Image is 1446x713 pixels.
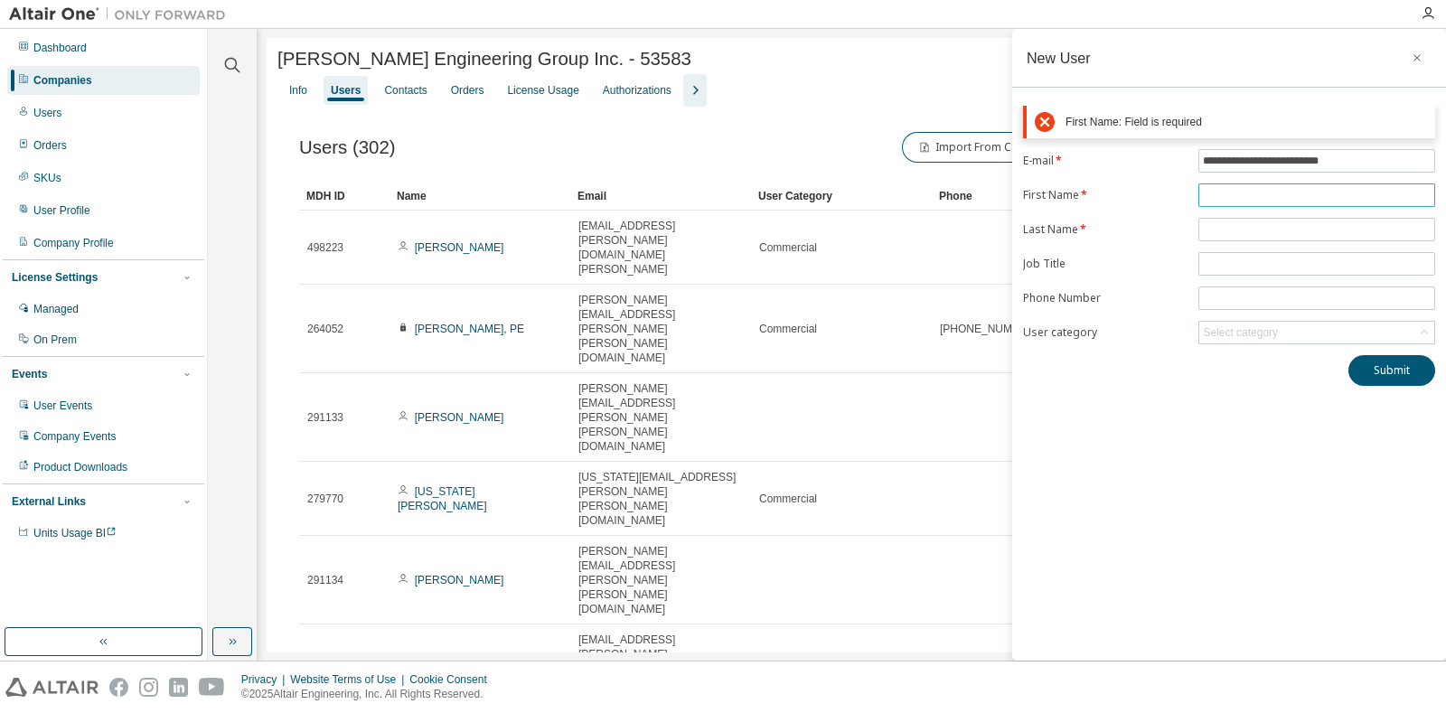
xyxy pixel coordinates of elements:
[33,429,116,444] div: Company Events
[415,323,524,335] a: [PERSON_NAME], PE
[578,633,743,690] span: [EMAIL_ADDRESS][PERSON_NAME][PERSON_NAME][DOMAIN_NAME]
[1027,51,1091,65] div: New User
[12,367,47,381] div: Events
[1023,291,1188,305] label: Phone Number
[1023,188,1188,202] label: First Name
[33,203,90,218] div: User Profile
[415,574,504,586] a: [PERSON_NAME]
[199,678,225,697] img: youtube.svg
[33,527,117,539] span: Units Usage BI
[33,460,127,474] div: Product Downloads
[306,182,382,211] div: MDH ID
[33,171,61,185] div: SKUs
[33,302,79,316] div: Managed
[9,5,235,23] img: Altair One
[33,399,92,413] div: User Events
[415,241,504,254] a: [PERSON_NAME]
[409,672,497,687] div: Cookie Consent
[109,678,128,697] img: facebook.svg
[603,83,671,98] div: Authorizations
[241,687,498,702] p: © 2025 Altair Engineering, Inc. All Rights Reserved.
[1348,355,1435,386] button: Submit
[5,678,99,697] img: altair_logo.svg
[507,83,578,98] div: License Usage
[290,672,409,687] div: Website Terms of Use
[331,83,361,98] div: Users
[33,41,87,55] div: Dashboard
[33,138,67,153] div: Orders
[307,573,343,587] span: 291134
[1066,116,1427,129] div: First Name: Field is required
[33,73,92,88] div: Companies
[33,106,61,120] div: Users
[12,270,98,285] div: License Settings
[307,322,343,336] span: 264052
[759,240,817,255] span: Commercial
[1023,325,1188,340] label: User category
[277,49,691,70] span: [PERSON_NAME] Engineering Group Inc. - 53583
[451,83,484,98] div: Orders
[307,410,343,425] span: 291133
[299,137,396,158] span: Users (302)
[1023,222,1188,237] label: Last Name
[759,492,817,506] span: Commercial
[578,470,743,528] span: [US_STATE][EMAIL_ADDRESS][PERSON_NAME][PERSON_NAME][DOMAIN_NAME]
[384,83,427,98] div: Contacts
[307,240,343,255] span: 498223
[578,293,743,365] span: [PERSON_NAME][EMAIL_ADDRESS][PERSON_NAME][PERSON_NAME][DOMAIN_NAME]
[12,494,86,509] div: External Links
[139,678,158,697] img: instagram.svg
[1023,257,1188,271] label: Job Title
[33,333,77,347] div: On Prem
[1203,325,1278,340] div: Select category
[758,182,925,211] div: User Category
[307,492,343,506] span: 279770
[759,322,817,336] span: Commercial
[169,678,188,697] img: linkedin.svg
[1023,154,1188,168] label: E-mail
[397,182,563,211] div: Name
[939,182,1105,211] div: Phone
[241,672,290,687] div: Privacy
[577,182,744,211] div: Email
[1199,322,1434,343] div: Select category
[415,411,504,424] a: [PERSON_NAME]
[902,132,1039,163] button: Import From CSV
[398,485,487,512] a: [US_STATE][PERSON_NAME]
[33,236,114,250] div: Company Profile
[578,219,743,277] span: [EMAIL_ADDRESS][PERSON_NAME][DOMAIN_NAME][PERSON_NAME]
[289,83,307,98] div: Info
[578,381,743,454] span: [PERSON_NAME][EMAIL_ADDRESS][PERSON_NAME][PERSON_NAME][DOMAIN_NAME]
[578,544,743,616] span: [PERSON_NAME][EMAIL_ADDRESS][PERSON_NAME][PERSON_NAME][DOMAIN_NAME]
[940,322,1038,336] span: [PHONE_NUMBER]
